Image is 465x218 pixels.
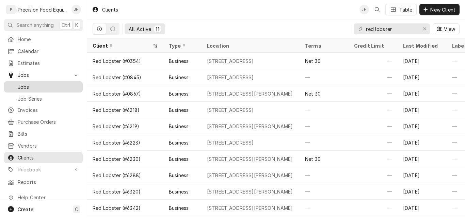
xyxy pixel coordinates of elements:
button: View [433,23,460,34]
div: Red Lobster (#6223) [93,139,140,146]
div: Client [93,42,151,49]
span: Jobs [18,71,69,79]
div: Credit Limit [354,42,391,49]
div: [STREET_ADDRESS] [207,57,254,65]
div: Business [169,155,189,163]
div: Precision Food Equipment LLC [18,6,68,13]
div: Jason Hertel's Avatar [359,5,369,14]
span: Reports [18,179,79,186]
span: Vendors [18,142,79,149]
div: — [300,102,349,118]
a: Estimates [4,57,83,69]
div: Business [169,188,189,195]
div: Business [169,123,189,130]
div: — [300,118,349,134]
div: Red Lobster (#0845) [93,74,141,81]
div: [STREET_ADDRESS][PERSON_NAME] [207,155,293,163]
div: [DATE] [398,167,447,183]
button: New Client [419,4,460,15]
input: Keyword search [366,23,417,34]
div: Net 30 [305,155,321,163]
a: Home [4,34,83,45]
div: Red Lobster (#0867) [93,90,141,97]
div: Jason Hertel's Avatar [71,5,81,14]
div: [DATE] [398,134,447,151]
span: Pricebook [18,166,69,173]
span: C [75,206,78,213]
div: Location [207,42,294,49]
div: Business [169,106,189,114]
div: 11 [156,26,160,33]
div: — [349,102,398,118]
button: Open search [372,4,383,15]
div: Last Modified [403,42,440,49]
span: Create [18,206,33,212]
div: JH [359,5,369,14]
div: Net 30 [305,90,321,97]
div: [DATE] [398,200,447,216]
span: Home [18,36,79,43]
a: Jobs [4,81,83,93]
div: — [300,200,349,216]
a: Reports [4,177,83,188]
div: Red Lobster (#6218) [93,106,140,114]
span: Estimates [18,60,79,67]
a: Go to Help Center [4,192,83,203]
div: [STREET_ADDRESS][PERSON_NAME] [207,90,293,97]
span: New Client [429,6,457,13]
div: JH [71,5,81,14]
div: — [349,200,398,216]
div: [STREET_ADDRESS][PERSON_NAME] [207,204,293,212]
button: Erase input [419,23,430,34]
div: — [349,53,398,69]
a: Purchase Orders [4,116,83,128]
div: — [349,134,398,151]
div: P [6,5,16,14]
div: Precision Food Equipment LLC's Avatar [6,5,16,14]
div: Business [169,204,189,212]
div: Red Lobster (#0354) [93,57,141,65]
a: Bills [4,128,83,139]
div: [DATE] [398,151,447,167]
div: Net 30 [305,57,321,65]
span: K [75,21,78,29]
div: [STREET_ADDRESS] [207,74,254,81]
a: Go to Pricebook [4,164,83,175]
div: — [349,151,398,167]
div: Business [169,172,189,179]
span: Calendar [18,48,79,55]
div: — [300,167,349,183]
div: [DATE] [398,183,447,200]
div: Red Lobster (#6219) [93,123,139,130]
span: Help Center [18,194,79,201]
a: Calendar [4,46,83,57]
div: — [300,183,349,200]
div: Business [169,139,189,146]
div: Business [169,57,189,65]
div: [DATE] [398,102,447,118]
button: Search anythingCtrlK [4,19,83,31]
div: — [349,167,398,183]
div: — [349,69,398,85]
span: Search anything [16,21,54,29]
div: [DATE] [398,85,447,102]
div: — [300,69,349,85]
div: — [349,85,398,102]
div: [DATE] [398,118,447,134]
div: All Active [129,26,151,33]
div: Type [169,42,195,49]
a: Clients [4,152,83,163]
a: Job Series [4,93,83,104]
div: — [300,134,349,151]
div: [DATE] [398,69,447,85]
div: [STREET_ADDRESS] [207,106,254,114]
div: [STREET_ADDRESS][PERSON_NAME] [207,123,293,130]
span: Clients [18,154,79,161]
a: Vendors [4,140,83,151]
span: Jobs [18,83,79,90]
div: [STREET_ADDRESS] [207,139,254,146]
div: Table [399,6,413,13]
div: — [349,183,398,200]
div: Business [169,90,189,97]
div: [STREET_ADDRESS][PERSON_NAME] [207,172,293,179]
